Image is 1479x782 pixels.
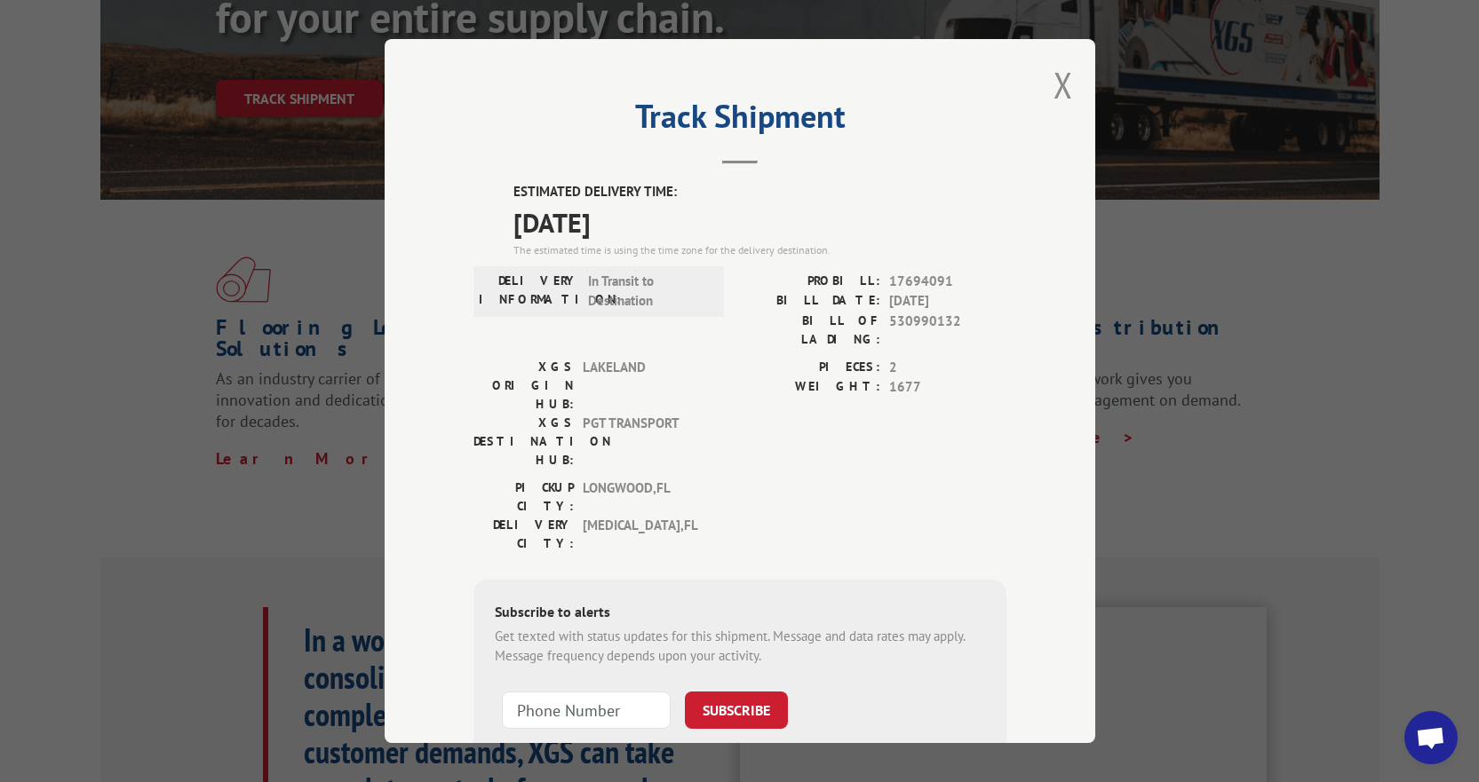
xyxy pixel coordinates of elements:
[473,516,574,553] label: DELIVERY CITY:
[583,358,703,414] span: LAKELAND
[513,202,1006,242] span: [DATE]
[740,312,880,349] label: BILL OF LADING:
[513,242,1006,258] div: The estimated time is using the time zone for the delivery destination.
[889,377,1006,398] span: 1677
[479,272,579,312] label: DELIVERY INFORMATION:
[473,414,574,470] label: XGS DESTINATION HUB:
[502,691,671,729] input: Phone Number
[495,627,985,667] div: Get texted with status updates for this shipment. Message and data rates may apply. Message frequ...
[1054,61,1073,108] button: Close modal
[495,601,985,627] div: Subscribe to alerts
[583,516,703,553] span: [MEDICAL_DATA] , FL
[889,272,1006,292] span: 17694091
[740,291,880,312] label: BILL DATE:
[740,272,880,292] label: PROBILL:
[473,358,574,414] label: XGS ORIGIN HUB:
[1404,711,1458,764] div: Open chat
[583,414,703,470] span: PGT TRANSPORT
[588,272,708,312] span: In Transit to Destination
[473,104,1006,138] h2: Track Shipment
[740,377,880,398] label: WEIGHT:
[889,358,1006,378] span: 2
[473,478,574,516] label: PICKUP CITY:
[513,182,1006,202] label: ESTIMATED DELIVERY TIME:
[740,358,880,378] label: PIECES:
[889,291,1006,312] span: [DATE]
[495,740,526,757] strong: Note:
[583,478,703,516] span: LONGWOOD , FL
[889,312,1006,349] span: 530990132
[685,691,788,729] button: SUBSCRIBE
